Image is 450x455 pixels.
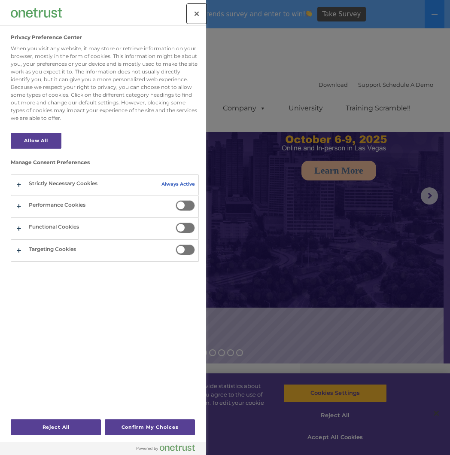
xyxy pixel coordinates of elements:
button: Confirm My Choices [105,419,195,435]
button: Close [187,4,206,23]
img: Company Logo [11,8,62,17]
h3: Manage Consent Preferences [11,159,199,170]
button: Reject All [11,419,101,435]
div: When you visit any website, it may store or retrieve information on your browser, mostly in the f... [11,45,199,122]
a: Powered by OneTrust Opens in a new Tab [137,444,202,455]
img: Powered by OneTrust Opens in a new Tab [137,444,195,451]
button: Allow All [11,133,61,149]
div: Company Logo [11,4,62,21]
h2: Privacy Preference Center [11,34,82,40]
